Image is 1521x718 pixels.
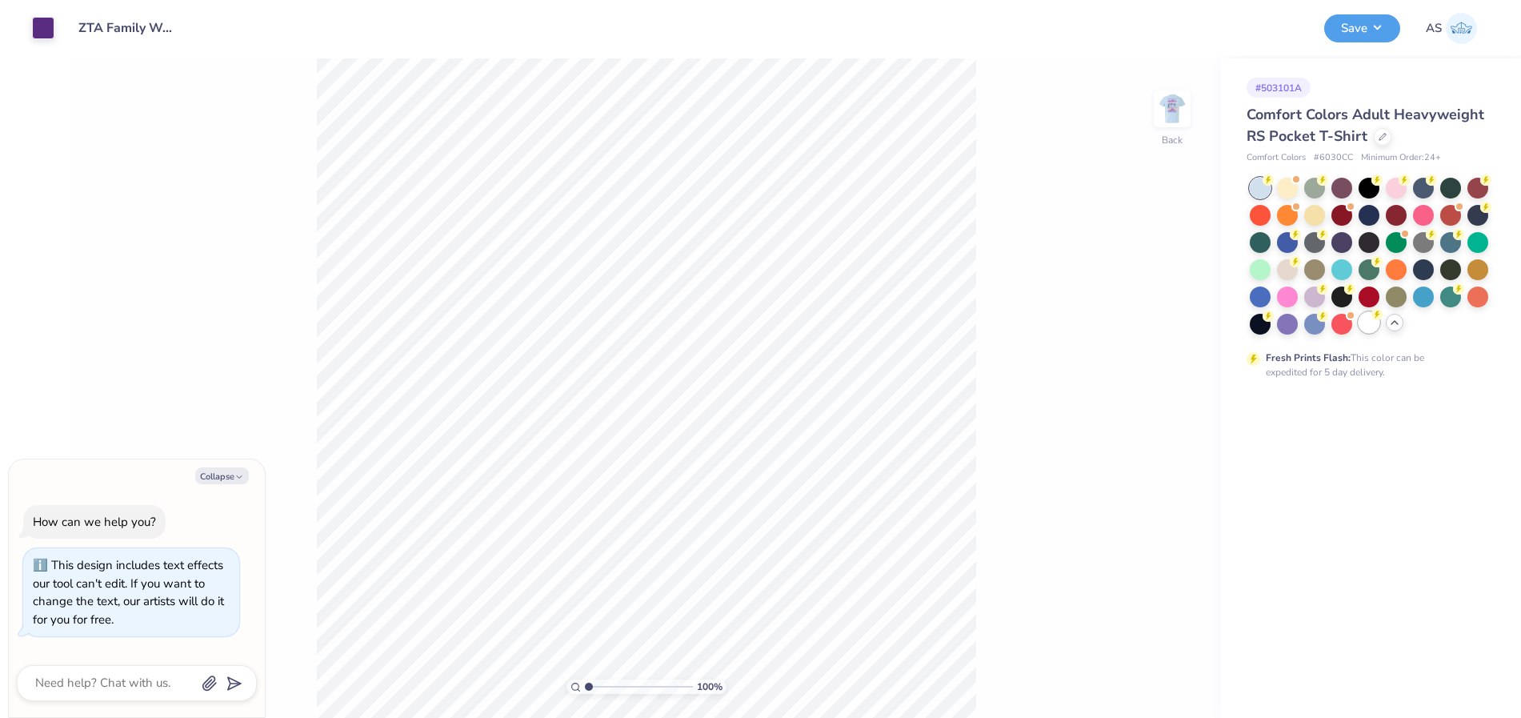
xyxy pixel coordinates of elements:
[1247,151,1306,165] span: Comfort Colors
[1426,13,1477,44] a: AS
[1314,151,1353,165] span: # 6030CC
[1446,13,1477,44] img: Anna Schmautz
[33,557,224,628] div: This design includes text effects our tool can't edit. If you want to change the text, our artist...
[1162,133,1183,147] div: Back
[1247,78,1311,98] div: # 503101A
[1266,351,1463,379] div: This color can be expedited for 5 day delivery.
[195,467,249,484] button: Collapse
[1266,351,1351,364] strong: Fresh Prints Flash:
[1324,14,1400,42] button: Save
[1361,151,1441,165] span: Minimum Order: 24 +
[66,12,184,44] input: Untitled Design
[1426,19,1442,38] span: AS
[697,680,722,694] span: 100 %
[1156,93,1188,125] img: Back
[33,514,156,530] div: How can we help you?
[1247,105,1484,146] span: Comfort Colors Adult Heavyweight RS Pocket T-Shirt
